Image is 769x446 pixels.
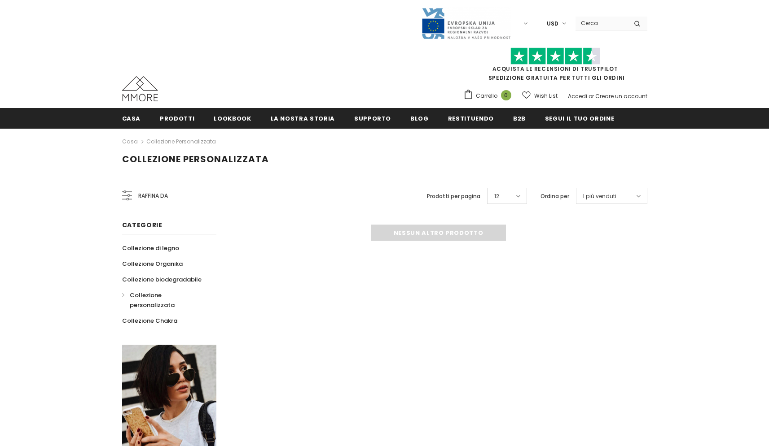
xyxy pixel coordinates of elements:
[448,114,494,123] span: Restituendo
[410,108,429,128] a: Blog
[448,108,494,128] a: Restituendo
[122,275,202,284] span: Collezione biodegradabile
[122,316,177,325] span: Collezione Chakra
[463,89,516,103] a: Carrello 0
[122,114,141,123] span: Casa
[545,114,614,123] span: Segui il tuo ordine
[214,114,251,123] span: Lookbook
[513,108,526,128] a: B2B
[545,108,614,128] a: Segui il tuo ordine
[146,138,216,145] a: Collezione personalizzata
[122,244,179,252] span: Collezione di legno
[494,192,499,201] span: 12
[271,114,335,123] span: La nostra storia
[160,108,194,128] a: Prodotti
[130,291,175,309] span: Collezione personalizzata
[354,108,391,128] a: supporto
[595,92,647,100] a: Creare un account
[576,17,627,30] input: Search Site
[547,19,558,28] span: USD
[513,114,526,123] span: B2B
[421,19,511,27] a: Javni Razpis
[122,287,207,313] a: Collezione personalizzata
[476,91,497,100] span: Carrello
[534,91,558,100] span: Wish List
[510,48,600,65] img: Fidati di Pilot Stars
[122,313,177,329] a: Collezione Chakra
[160,114,194,123] span: Prodotti
[589,92,594,100] span: or
[583,192,616,201] span: I più venduti
[122,256,183,272] a: Collezione Organika
[568,92,587,100] a: Accedi
[122,272,202,287] a: Collezione biodegradabile
[501,90,511,100] span: 0
[271,108,335,128] a: La nostra storia
[122,153,269,165] span: Collezione personalizzata
[463,52,647,82] span: SPEDIZIONE GRATUITA PER TUTTI GLI ORDINI
[522,88,558,104] a: Wish List
[540,192,569,201] label: Ordina per
[138,191,168,201] span: Raffina da
[427,192,480,201] label: Prodotti per pagina
[122,260,183,268] span: Collezione Organika
[354,114,391,123] span: supporto
[122,108,141,128] a: Casa
[122,76,158,101] img: Casi MMORE
[421,7,511,40] img: Javni Razpis
[122,221,163,229] span: Categorie
[122,136,138,147] a: Casa
[122,240,179,256] a: Collezione di legno
[410,114,429,123] span: Blog
[492,65,618,73] a: Acquista le recensioni di TrustPilot
[214,108,251,128] a: Lookbook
